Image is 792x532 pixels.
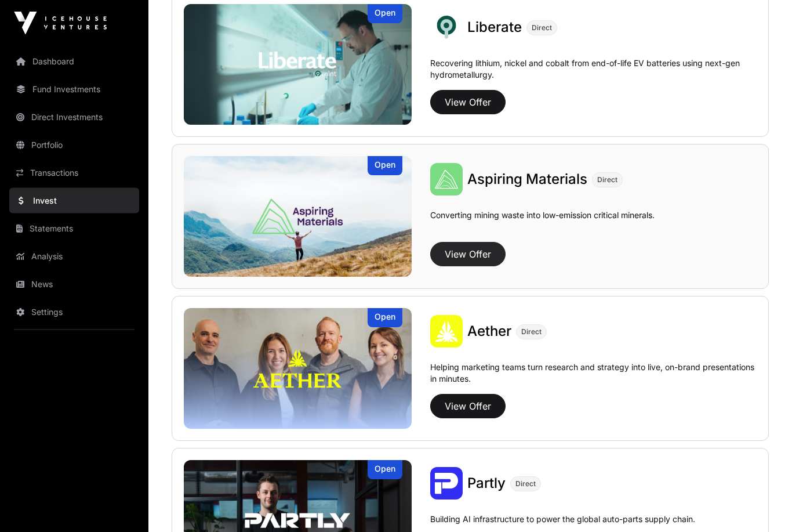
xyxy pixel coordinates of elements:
img: Liberate [430,12,463,44]
a: Portfolio [9,132,139,158]
div: Open [368,309,402,328]
a: Settings [9,299,139,325]
p: Recovering lithium, nickel and cobalt from end-of-life EV batteries using next-gen hydrometallurgy. [430,58,757,86]
button: View Offer [430,91,506,115]
img: Liberate [184,5,412,125]
a: Aether [467,323,511,341]
img: Partly [430,468,463,500]
a: News [9,272,139,297]
img: Aspiring Materials [184,157,412,277]
iframe: Chat Widget [734,476,792,532]
img: Aether [430,316,463,348]
span: Direct [597,176,617,185]
a: Analysis [9,244,139,269]
img: Aether [184,309,412,429]
p: Helping marketing teams turn research and strategy into live, on-brand presentations in minutes. [430,362,757,390]
a: Transactions [9,160,139,186]
img: Aspiring Materials [430,164,463,196]
a: Invest [9,188,139,213]
a: Statements [9,216,139,241]
a: Liberate [467,19,522,37]
a: AetherOpen [184,309,412,429]
div: Open [368,5,402,24]
span: Direct [515,480,536,489]
span: Aether [467,323,511,340]
a: Direct Investments [9,104,139,130]
a: Aspiring MaterialsOpen [184,157,412,277]
a: Partly [467,475,506,493]
p: Converting mining waste into low-emission critical minerals. [430,210,655,238]
button: View Offer [430,243,506,267]
a: Aspiring Materials [467,171,587,189]
a: Dashboard [9,49,139,74]
span: Partly [467,475,506,492]
a: Fund Investments [9,77,139,102]
span: Direct [521,328,542,337]
a: LiberateOpen [184,5,412,125]
button: View Offer [430,395,506,419]
img: Icehouse Ventures Logo [14,12,107,35]
div: Open [368,461,402,480]
span: Direct [532,24,552,33]
span: Liberate [467,19,522,36]
div: Open [368,157,402,176]
span: Aspiring Materials [467,171,587,188]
